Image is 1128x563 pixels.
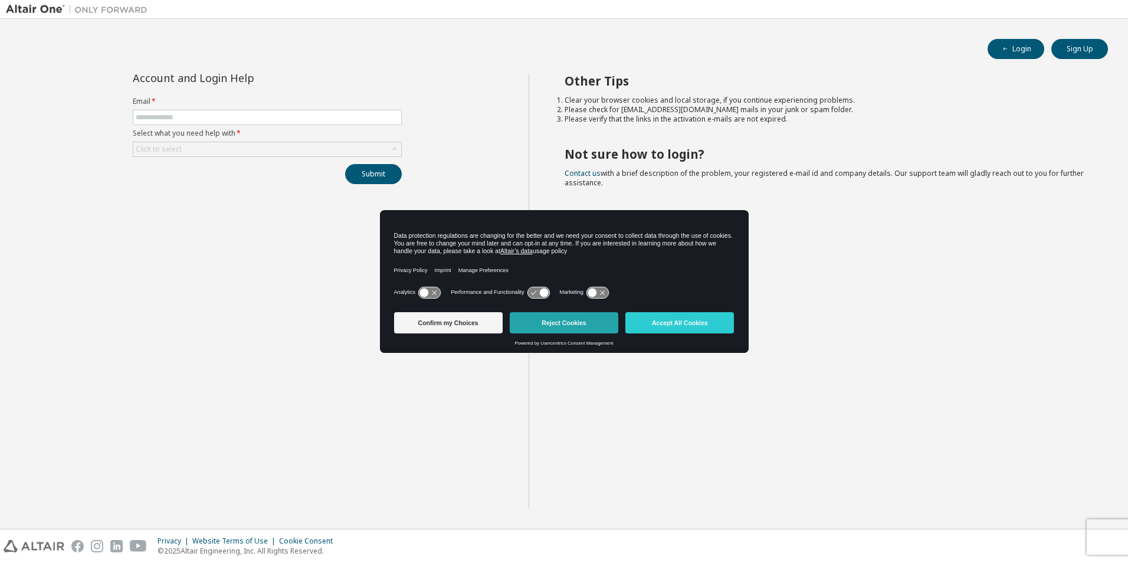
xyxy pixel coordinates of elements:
img: Altair One [6,4,153,15]
li: Clear your browser cookies and local storage, if you continue experiencing problems. [565,96,1087,105]
div: Click to select [133,142,401,156]
img: instagram.svg [91,540,103,552]
a: Contact us [565,168,601,178]
button: Sign Up [1051,39,1108,59]
span: with a brief description of the problem, your registered e-mail id and company details. Our suppo... [565,168,1084,188]
h2: Not sure how to login? [565,146,1087,162]
div: Click to select [136,145,182,154]
img: altair_logo.svg [4,540,64,552]
label: Select what you need help with [133,129,402,138]
div: Privacy [158,536,192,546]
button: Login [988,39,1044,59]
img: linkedin.svg [110,540,123,552]
div: Cookie Consent [279,536,340,546]
div: Account and Login Help [133,73,348,83]
h2: Other Tips [565,73,1087,89]
p: © 2025 Altair Engineering, Inc. All Rights Reserved. [158,546,340,556]
li: Please verify that the links in the activation e-mails are not expired. [565,114,1087,124]
li: Please check for [EMAIL_ADDRESS][DOMAIN_NAME] mails in your junk or spam folder. [565,105,1087,114]
div: Website Terms of Use [192,536,279,546]
button: Submit [345,164,402,184]
img: youtube.svg [130,540,147,552]
label: Email [133,97,402,106]
img: facebook.svg [71,540,84,552]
